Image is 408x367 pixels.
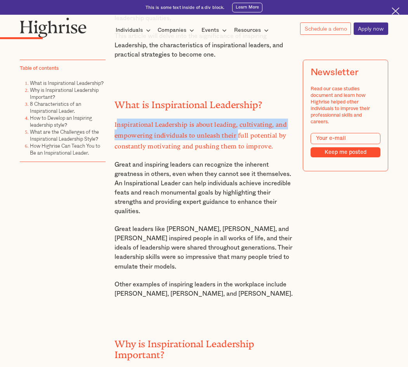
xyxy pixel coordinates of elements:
[234,26,261,35] div: Resources
[20,65,59,72] div: Table of contents
[311,133,380,144] input: Your e-mail
[234,26,271,35] div: Resources
[30,128,99,143] a: What are the Challenges of the Inspirational Leadership Style?
[20,17,86,38] img: Highrise logo
[30,79,104,87] a: What is Inspirational Leadership?
[300,22,351,35] a: Schedule a demo
[115,336,293,358] h2: Why is Inspirational Leadership Important?
[115,97,293,108] h2: What is Inspirational Leadership?
[116,26,143,35] div: Individuals
[201,26,219,35] div: Events
[115,121,286,147] strong: Inspirational Leadership is about leading, cultivating, and empowering individuals to unleash the...
[30,86,99,101] a: Why is Inspirational Leadership Important?
[146,5,225,10] div: This is some text inside of a div block.
[115,307,293,317] p: ‍
[311,67,359,78] div: Newsletter
[30,114,92,129] a: How to Develop an Inspiring leadership style?
[115,280,293,298] p: Other examples of inspiring leaders in the workplace include [PERSON_NAME], [PERSON_NAME], and [P...
[158,26,186,35] div: Companies
[115,68,293,78] p: ‍
[158,26,196,35] div: Companies
[311,133,380,158] form: Modal Form
[232,3,263,12] a: Learn More
[30,100,81,115] a: 8 Characteristics of an Inspirational Leader.
[311,86,380,125] div: Read our case studies document and learn how Highrise helped other individuals to improve their p...
[30,142,100,157] a: How Highrise Can Teach You to Be an Inspirational Leader.
[115,224,293,271] p: Great leaders like [PERSON_NAME], [PERSON_NAME], and [PERSON_NAME] inspired people in all works o...
[115,160,293,216] p: Great and inspiring leaders can recognize the inherent greatness in others, even when they cannot...
[392,7,399,15] img: Cross icon
[311,147,380,157] input: Keep me posted
[116,26,153,35] div: Individuals
[354,22,388,35] a: Apply now
[115,31,293,59] p: This article will delve into the significance of inspiring Leadership, the characteristics of ins...
[201,26,229,35] div: Events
